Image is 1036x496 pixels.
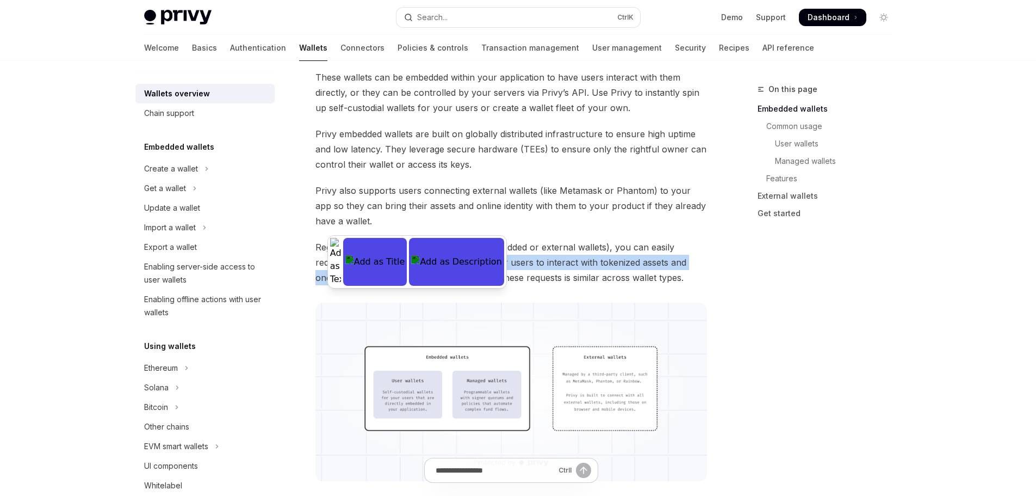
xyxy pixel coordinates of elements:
[135,456,275,476] a: UI components
[758,152,901,170] a: Managed wallets
[675,35,706,61] a: Security
[135,103,275,123] a: Chain support
[315,126,708,172] span: Privy embedded wallets are built on globally distributed infrastructure to ensure high uptime and...
[144,293,268,319] div: Enabling offline actions with user wallets
[721,12,743,23] a: Demo
[135,218,275,237] button: Toggle Import a wallet section
[135,159,275,179] button: Toggle Create a wallet section
[758,118,901,135] a: Common usage
[768,83,817,96] span: On this page
[875,9,892,26] button: Toggle dark mode
[144,440,208,453] div: EVM smart wallets
[144,381,169,394] div: Solana
[144,107,194,120] div: Chain support
[144,401,168,414] div: Bitcoin
[144,479,182,492] div: Whitelabel
[135,358,275,378] button: Toggle Ethereum section
[756,12,786,23] a: Support
[762,35,814,61] a: API reference
[315,183,708,229] span: Privy also supports users connecting external wallets (like Metamask or Phantom) to your app so t...
[144,140,214,154] h5: Embedded wallets
[144,362,178,375] div: Ethereum
[135,84,275,103] a: Wallets overview
[135,290,275,322] a: Enabling offline actions with user wallets
[230,35,286,61] a: Authentication
[398,35,468,61] a: Policies & controls
[617,13,634,22] span: Ctrl K
[135,417,275,437] a: Other chains
[144,10,212,25] img: light logo
[340,35,384,61] a: Connectors
[417,11,448,24] div: Search...
[808,12,849,23] span: Dashboard
[719,35,749,61] a: Recipes
[144,182,186,195] div: Get a wallet
[135,237,275,257] a: Export a wallet
[144,420,189,433] div: Other chains
[799,9,866,26] a: Dashboard
[144,241,197,254] div: Export a wallet
[315,70,708,115] span: These wallets can be embedded within your application to have users interact with them directly, ...
[144,35,179,61] a: Welcome
[135,437,275,456] button: Toggle EVM smart wallets section
[144,260,268,286] div: Enabling server-side access to user wallets
[758,135,901,152] a: User wallets
[758,187,901,205] a: External wallets
[758,205,901,222] a: Get started
[144,201,200,215] div: Update a wallet
[135,179,275,198] button: Toggle Get a wallet section
[144,221,196,234] div: Import a wallet
[135,198,275,218] a: Update a wallet
[135,397,275,417] button: Toggle Bitcoin section
[481,35,579,61] a: Transaction management
[758,170,901,187] a: Features
[144,162,198,175] div: Create a wallet
[192,35,217,61] a: Basics
[144,340,196,353] h5: Using wallets
[436,458,554,482] input: Ask a question...
[299,35,327,61] a: Wallets
[315,303,708,481] img: images/walletoverview.png
[135,378,275,397] button: Toggle Solana section
[135,257,275,290] a: Enabling server-side access to user wallets
[135,476,275,495] a: Whitelabel
[592,35,662,61] a: User management
[576,463,591,478] button: Send message
[144,87,210,100] div: Wallets overview
[144,460,198,473] div: UI components
[315,240,708,285] span: Regardless of what wallet you integrate (embedded or external wallets), you can easily request si...
[396,8,640,27] button: Open search
[758,100,901,118] a: Embedded wallets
